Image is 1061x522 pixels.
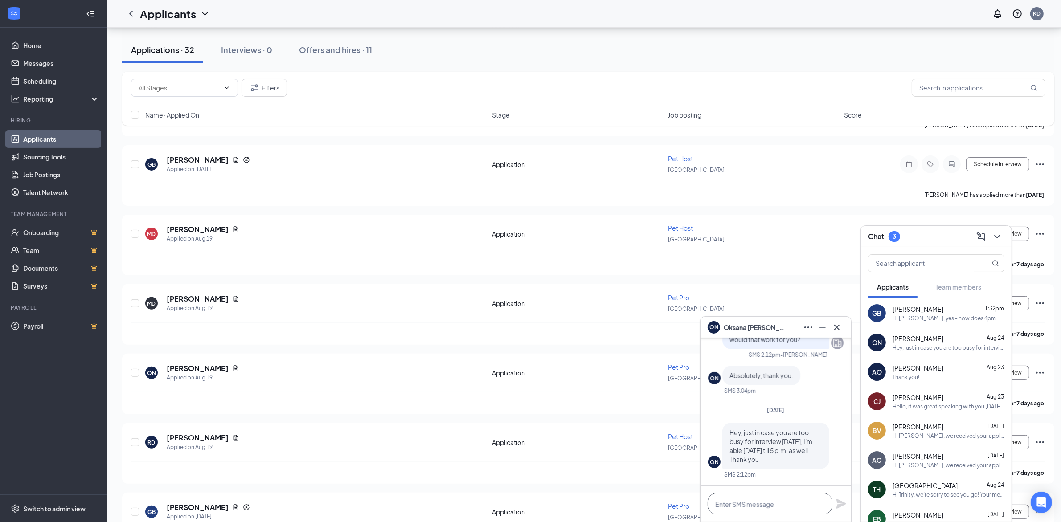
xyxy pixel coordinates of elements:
div: Hey, just in case you are too busy for interview [DATE], I'm able [DATE] till 5 p.m. as well. Tha... [893,344,1004,351]
span: Pet Pro [668,363,689,371]
svg: Document [232,226,239,233]
div: 3 [893,232,896,240]
span: [PERSON_NAME] [893,363,943,372]
span: Pet Pro [668,294,689,302]
div: Reporting [23,94,100,103]
svg: Reapply [243,504,250,511]
a: Messages [23,54,99,72]
div: ON [147,369,156,377]
div: Hello, it was great speaking with you [DATE]. I'm interested in the position. Are there any updat... [893,403,1004,410]
div: MD [147,300,156,307]
div: Applied on Aug 19 [167,304,239,313]
svg: Collapse [86,9,95,18]
span: Pet Host [668,224,693,232]
div: Payroll [11,304,98,311]
h5: [PERSON_NAME] [167,155,229,165]
div: GB [147,161,156,168]
div: ON [872,338,882,347]
span: Pet Pro [668,502,689,510]
span: Pet Host [668,155,693,163]
svg: Minimize [817,322,828,333]
a: Home [23,37,99,54]
span: Aug 24 [987,481,1004,488]
div: Hi [PERSON_NAME], we received your application and would love to learn more about you! Would you ... [893,461,1004,469]
span: Job posting [668,110,701,119]
strong: REPORTED [22,62,55,69]
div: Hi Trinity, we’re sorry to see you go! Your meeting with PetSuites for Experienced Pet Groomer at... [893,491,1004,498]
span: [GEOGRAPHIC_DATA] [893,481,958,490]
input: Search in applications [912,79,1045,97]
svg: Document [232,365,239,372]
div: ON [710,375,719,382]
span: 1:32pm [985,305,1004,312]
span: Aug 24 [987,334,1004,341]
span: [DATE] [987,423,1004,429]
svg: Ellipses [1035,298,1045,309]
svg: ComposeMessage [976,231,987,242]
div: SMS 3:04pm [724,387,756,395]
div: SMS 2:12pm [749,351,780,359]
a: Sourcing Tools [23,148,99,166]
svg: Filter [249,82,260,93]
button: ComposeMessage [974,229,988,244]
div: It looks like nobody's here, so I'm closing this conversation. [7,201,135,232]
svg: Document [232,295,239,302]
div: SMS 2:12pm [724,471,756,478]
span: Stage [492,110,510,119]
button: Cross [830,320,844,334]
svg: MagnifyingGlass [992,260,999,267]
svg: ActiveChat [946,161,957,168]
img: 1755887412032553598.png [1,1,19,19]
b: 7 days ago [1016,330,1044,337]
span: Aug 23 [987,364,1004,371]
svg: Ellipses [1035,367,1045,378]
svg: Notifications [992,8,1003,19]
b: 7 days ago [1016,469,1044,476]
svg: Settings [11,504,20,513]
svg: Tag [925,161,936,168]
input: Search applicant [868,255,974,272]
svg: ChevronDown [200,8,210,19]
h5: [PERSON_NAME] [167,502,229,512]
a: Talent Network [23,184,99,201]
div: Application [492,299,663,308]
div: Hi [PERSON_NAME], we received your application and would love to learn more about you! Would you ... [893,432,1004,440]
svg: Plane [836,498,847,509]
a: DocumentsCrown [23,259,99,277]
span: [DATE] [987,511,1004,518]
span: [GEOGRAPHIC_DATA] [668,514,725,521]
svg: WorkstreamLogo [10,9,19,18]
div: Applied on Aug 19 [167,443,239,452]
b: 7 days ago [1016,261,1044,268]
svg: Ellipses [1035,228,1045,239]
svg: Company [832,338,843,348]
span: Hey, just in case you are too busy for interview [DATE], I'm able [DATE] till 5 p.m. as well. Tha... [729,428,812,463]
span: [GEOGRAPHIC_DATA] [668,236,725,243]
span: [PERSON_NAME] [893,422,943,431]
a: Applicants [23,130,99,148]
b: [DATE] [1026,192,1044,198]
div: Applied on Aug 19 [167,234,239,243]
span: Oksana [PERSON_NAME] [724,322,786,332]
svg: Document [232,504,239,511]
svg: Analysis [11,94,20,103]
svg: MagnifyingGlass [1030,84,1037,91]
svg: Ellipses [1035,437,1045,448]
b: 7 days ago [1016,400,1044,407]
span: Aug 23 [987,393,1004,400]
span: Pet Host [668,432,693,440]
p: Please watch this 2-minute video to review the warning signs from the recent phishing email so th... [15,106,127,142]
h5: [PERSON_NAME] [167,363,229,373]
p: [PERSON_NAME] has applied more than . [924,191,1045,199]
div: KD [1033,10,1041,17]
span: Name · Applied On [145,110,199,119]
svg: ChevronDown [223,84,230,91]
span: [PERSON_NAME] [893,393,943,402]
div: Hiring [11,117,98,124]
button: ChevronDown [990,229,1004,244]
div: Offers and hires · 11 [299,44,372,55]
div: Thank you! [893,373,919,381]
div: Applied on [DATE] [167,165,250,174]
div: BV [873,426,881,435]
div: Application [492,507,663,516]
